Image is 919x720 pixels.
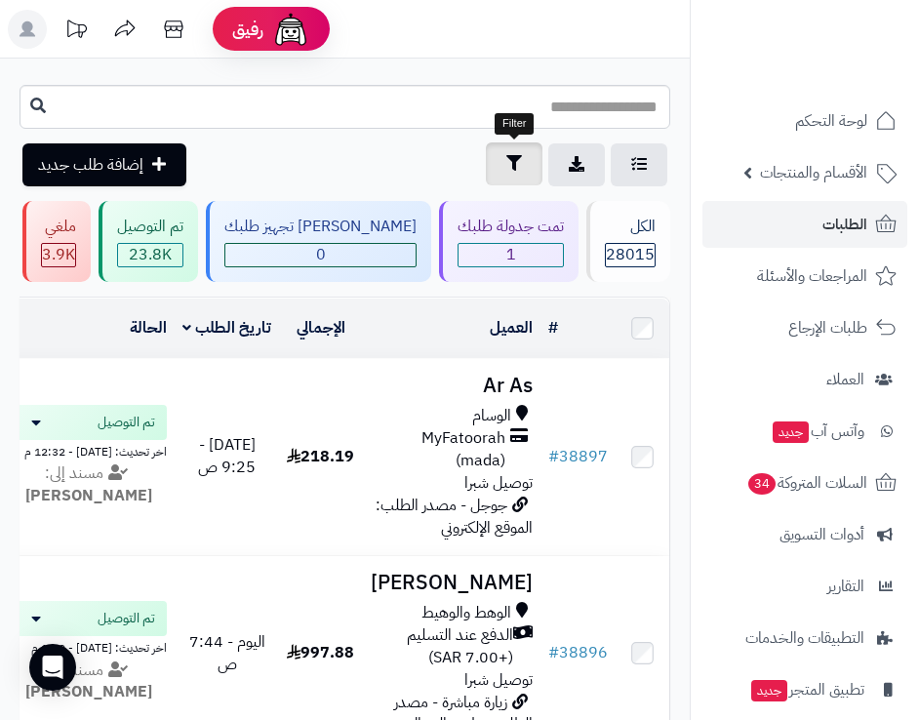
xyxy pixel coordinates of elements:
span: 1 [459,244,563,266]
span: السلات المتروكة [746,469,867,497]
a: الكل28015 [582,201,674,282]
span: 0 [225,244,416,266]
a: التقارير [702,563,907,610]
a: تحديثات المنصة [52,10,100,54]
span: 28015 [606,244,655,266]
span: إضافة طلب جديد [38,153,143,177]
span: الدفع عند التسليم (+7.00 SAR) [371,624,513,669]
span: # [548,445,559,468]
div: 23780 [118,244,182,266]
span: جوجل - مصدر الطلب: الموقع الإلكتروني [376,494,533,540]
span: توصيل شبرا [464,471,533,495]
span: تم التوصيل [98,413,155,432]
span: المراجعات والأسئلة [757,262,867,290]
span: التطبيقات والخدمات [745,624,864,652]
div: ملغي [41,216,76,238]
span: 218.19 [287,445,354,468]
a: [PERSON_NAME] تجهيز طلبك 0 [202,201,435,282]
span: جديد [773,421,809,443]
span: 23.8K [118,244,182,266]
a: السلات المتروكة34 [702,460,907,506]
strong: [PERSON_NAME] [25,680,152,703]
div: تمت جدولة طلبك [458,216,564,238]
strong: [PERSON_NAME] [25,484,152,507]
h3: Ar As [371,375,533,397]
span: التقارير [827,573,864,600]
span: الوهط والوهيط [421,602,511,624]
span: رفيق [232,18,263,41]
span: الوسام [472,405,511,427]
a: الإجمالي [297,316,345,340]
a: التطبيقات والخدمات [702,615,907,661]
span: لوحة التحكم [795,107,867,135]
a: تاريخ الطلب [182,316,271,340]
span: الطلبات [822,211,867,238]
span: جديد [751,680,787,701]
a: #38897 [548,445,608,468]
span: 3.9K [42,244,75,266]
span: أدوات التسويق [779,521,864,548]
span: تم التوصيل [98,609,155,628]
span: اليوم - 7:44 ص [189,630,265,676]
span: [DATE] - 9:25 ص [198,433,256,479]
span: طلبات الإرجاع [788,314,867,341]
a: المراجعات والأسئلة [702,253,907,300]
div: اخر تحديث: [DATE] - 1:09 م [11,636,167,657]
a: ملغي 3.9K [19,201,95,282]
a: الحالة [130,316,167,340]
div: الكل [605,216,656,238]
a: تمت جدولة طلبك 1 [435,201,582,282]
span: 997.88 [287,641,354,664]
a: وآتس آبجديد [702,408,907,455]
a: إضافة طلب جديد [22,143,186,186]
span: 34 [748,473,776,495]
div: Filter [495,113,534,135]
span: توصيل شبرا [464,668,533,692]
span: وآتس آب [771,418,864,445]
a: # [548,316,558,340]
span: MyFatoorah (mada) [371,427,505,472]
a: #38896 [548,641,608,664]
div: اخر تحديث: [DATE] - 12:32 م [11,440,167,460]
a: العملاء [702,356,907,403]
span: الأقسام والمنتجات [760,159,867,186]
div: 3856 [42,244,75,266]
div: Open Intercom Messenger [29,644,76,691]
a: الطلبات [702,201,907,248]
h3: [PERSON_NAME] [371,572,533,594]
span: العملاء [826,366,864,393]
span: تطبيق المتجر [749,676,864,703]
a: أدوات التسويق [702,511,907,558]
div: [PERSON_NAME] تجهيز طلبك [224,216,417,238]
a: تطبيق المتجرجديد [702,666,907,713]
a: تم التوصيل 23.8K [95,201,202,282]
img: ai-face.png [271,10,310,49]
a: لوحة التحكم [702,98,907,144]
div: تم التوصيل [117,216,183,238]
a: طلبات الإرجاع [702,304,907,351]
a: العميل [490,316,533,340]
span: # [548,641,559,664]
